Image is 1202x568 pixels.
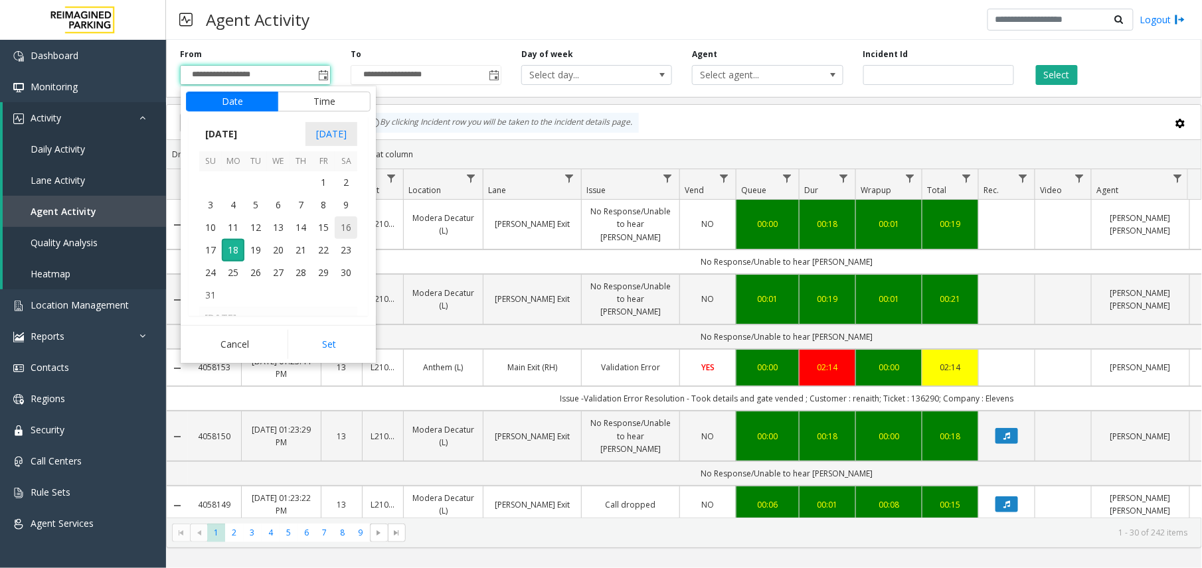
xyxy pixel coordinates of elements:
[222,239,244,261] td: Monday, August 18, 2025
[388,524,406,542] span: Go to the last page
[715,169,733,187] a: Vend Filter Menu
[199,261,222,284] span: 24
[1040,184,1062,196] span: Video
[267,261,290,284] span: 27
[808,430,847,443] div: 00:18
[267,261,290,284] td: Wednesday, August 27, 2025
[312,261,335,284] span: 29
[412,361,475,374] a: Anthem (L)
[693,66,812,84] span: Select agent...
[335,239,357,261] td: Saturday, August 23, 2025
[288,330,371,359] button: Set
[267,216,290,239] td: Wednesday, August 13, 2025
[31,49,78,62] span: Dashboard
[744,361,791,374] a: 00:00
[244,194,267,216] td: Tuesday, August 5, 2025
[930,293,970,305] div: 00:21
[3,133,166,165] a: Daily Activity
[13,425,24,436] img: 'icon'
[351,48,361,60] label: To
[180,48,202,60] label: From
[199,194,222,216] span: 3
[199,261,222,284] td: Sunday, August 24, 2025
[13,51,24,62] img: 'icon'
[31,236,98,249] span: Quality Analysis
[290,194,312,216] td: Thursday, August 7, 2025
[692,48,717,60] label: Agent
[351,524,369,541] span: Page 9
[13,332,24,342] img: 'icon'
[371,218,395,230] a: L21093900
[412,492,475,517] a: Modera Decatur (L)
[1071,169,1088,187] a: Video Filter Menu
[930,361,970,374] a: 02:14
[864,218,914,230] div: 00:01
[808,361,847,374] div: 02:14
[312,194,335,216] span: 8
[371,498,395,511] a: L21093900
[186,330,284,359] button: Cancel
[808,218,847,230] a: 00:18
[329,361,354,374] a: 13
[31,267,70,280] span: Heatmap
[412,212,475,237] a: Modera Decatur (L)
[267,194,290,216] span: 6
[930,218,970,230] div: 00:19
[31,517,94,530] span: Agent Services
[1100,361,1181,374] a: [PERSON_NAME]
[199,151,222,172] th: Su
[335,216,357,239] span: 16
[199,216,222,239] td: Sunday, August 10, 2025
[199,239,222,261] td: Sunday, August 17, 2025
[864,430,914,443] div: 00:00
[199,194,222,216] td: Sunday, August 3, 2025
[333,524,351,541] span: Page 8
[13,82,24,93] img: 'icon'
[835,169,853,187] a: Dur Filter Menu
[778,169,796,187] a: Queue Filter Menu
[1100,287,1181,312] a: [PERSON_NAME] [PERSON_NAME]
[290,151,312,172] th: Th
[312,151,335,172] th: Fr
[741,184,766,196] span: Queue
[244,261,267,284] td: Tuesday, August 26, 2025
[659,169,677,187] a: Issue Filter Menu
[864,361,914,374] div: 00:00
[244,216,267,239] td: Tuesday, August 12, 2025
[412,423,475,449] a: Modera Decatur (L)
[462,169,480,187] a: Location Filter Menu
[312,171,335,194] td: Friday, August 1, 2025
[688,293,728,305] a: NO
[808,498,847,511] a: 00:01
[685,184,704,196] span: Vend
[1096,184,1118,196] span: Agent
[1036,65,1078,85] button: Select
[312,216,335,239] span: 15
[491,218,573,230] a: [PERSON_NAME] Exit
[808,293,847,305] a: 00:19
[244,261,267,284] span: 26
[370,524,388,542] span: Go to the next page
[688,498,728,511] a: NO
[335,194,357,216] td: Saturday, August 9, 2025
[13,394,24,405] img: 'icon'
[315,66,330,84] span: Toggle popup
[199,307,357,329] th: [DATE]
[861,184,891,196] span: Wrapup
[491,498,573,511] a: [PERSON_NAME] Exit
[267,239,290,261] span: 20
[31,486,70,498] span: Rule Sets
[335,151,357,172] th: Sa
[13,363,24,374] img: 'icon'
[222,216,244,239] td: Monday, August 11, 2025
[31,205,96,218] span: Agent Activity
[744,293,791,305] a: 00:01
[267,151,290,172] th: We
[864,293,914,305] a: 00:01
[864,498,914,511] a: 00:08
[13,457,24,467] img: 'icon'
[491,293,573,305] a: [PERSON_NAME] Exit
